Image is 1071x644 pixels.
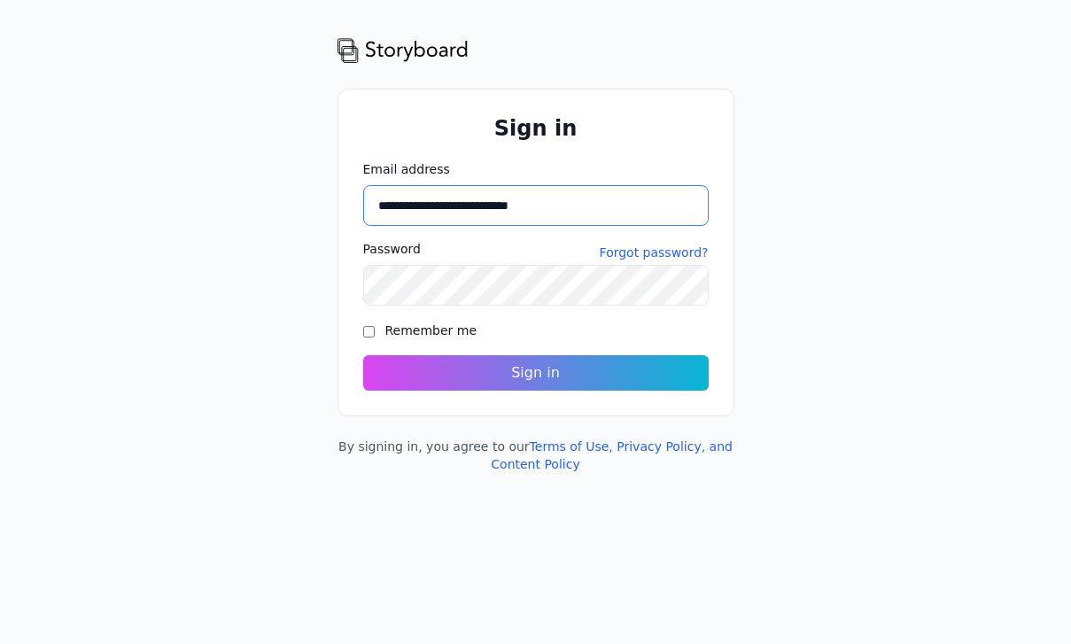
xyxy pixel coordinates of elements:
a: Terms of Use, Privacy Policy, and Content Policy [491,439,733,471]
img: storyboard [338,35,469,64]
h1: Sign in [363,114,709,143]
button: Forgot password? [600,244,709,261]
label: Email address [363,160,709,178]
button: Sign in [363,355,709,391]
label: Remember me [385,323,477,338]
div: By signing in, you agree to our [338,438,734,473]
label: Password [363,240,421,258]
